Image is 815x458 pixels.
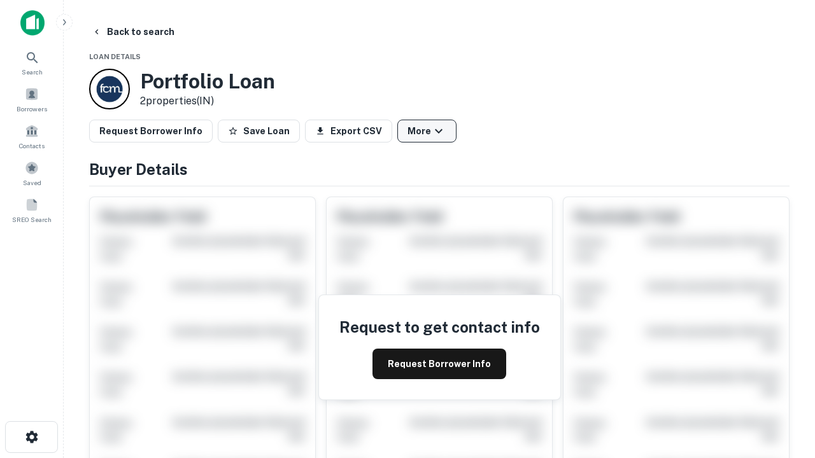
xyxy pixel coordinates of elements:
[140,94,275,109] p: 2 properties (IN)
[89,120,213,142] button: Request Borrower Info
[140,69,275,94] h3: Portfolio Loan
[23,177,41,188] span: Saved
[4,193,60,227] a: SREO Search
[4,156,60,190] a: Saved
[17,104,47,114] span: Borrowers
[87,20,180,43] button: Back to search
[4,45,60,80] a: Search
[372,349,506,379] button: Request Borrower Info
[22,67,43,77] span: Search
[89,158,790,181] h4: Buyer Details
[20,10,45,36] img: capitalize-icon.png
[4,119,60,153] a: Contacts
[218,120,300,142] button: Save Loan
[397,120,457,142] button: More
[4,82,60,116] a: Borrowers
[339,316,540,338] h4: Request to get contact info
[751,356,815,417] iframe: Chat Widget
[305,120,392,142] button: Export CSV
[89,53,141,60] span: Loan Details
[19,141,45,151] span: Contacts
[12,214,52,225] span: SREO Search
